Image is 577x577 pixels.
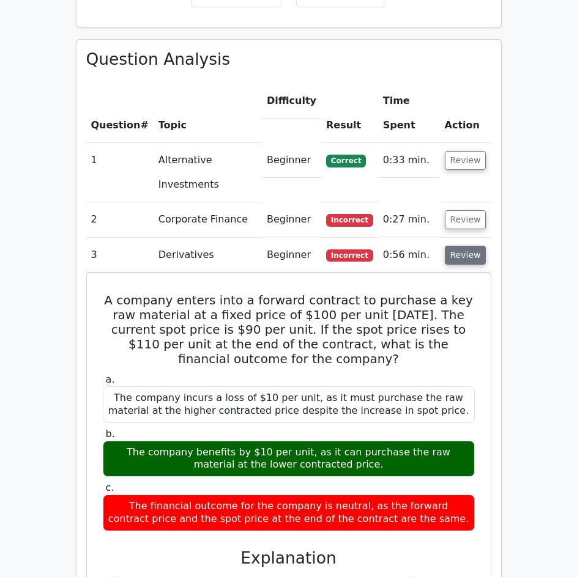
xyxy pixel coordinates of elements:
td: 0:56 min. [378,238,440,273]
span: Incorrect [326,249,373,262]
span: Correct [326,155,366,167]
td: 0:27 min. [378,202,440,237]
th: Difficulty [262,84,321,119]
span: b. [106,428,115,439]
button: Review [445,210,486,229]
h3: Question Analysis [86,50,491,69]
div: The financial outcome for the company is neutral, as the forward contract price and the spot pric... [103,494,475,531]
td: 1 [86,143,154,202]
td: Beginner [262,143,321,178]
td: Alternative Investments [154,143,262,202]
td: Corporate Finance [154,202,262,237]
th: Action [440,84,491,143]
th: Topic [154,84,262,143]
td: 0:33 min. [378,143,440,178]
th: # [86,84,154,143]
div: The company incurs a loss of $10 per unit, as it must purchase the raw material at the higher con... [103,386,475,423]
td: 3 [86,238,154,273]
button: Review [445,151,486,170]
span: a. [106,373,115,385]
th: Result [321,84,378,143]
td: Derivatives [154,238,262,273]
span: c. [106,482,114,493]
button: Review [445,246,486,265]
th: Time Spent [378,84,440,143]
td: Beginner [262,202,321,237]
td: Beginner [262,238,321,273]
span: Incorrect [326,214,373,226]
h3: Explanation [110,548,467,568]
td: 2 [86,202,154,237]
div: The company benefits by $10 per unit, as it can purchase the raw material at the lower contracted... [103,441,475,477]
span: Question [91,119,141,131]
h5: A company enters into a forward contract to purchase a key raw material at a fixed price of $100 ... [102,293,476,366]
